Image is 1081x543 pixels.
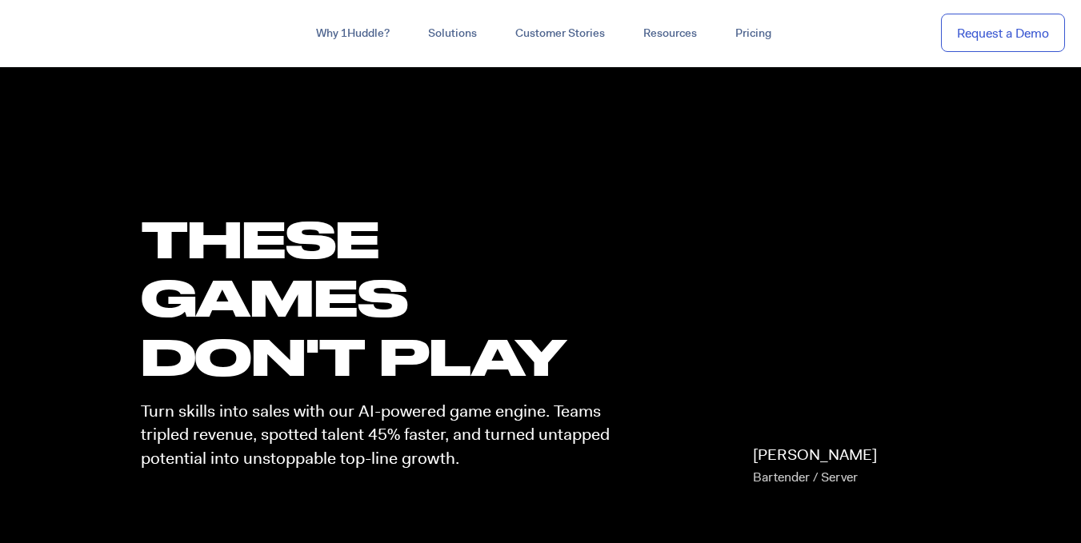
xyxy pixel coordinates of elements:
[16,18,130,48] img: ...
[941,14,1065,53] a: Request a Demo
[753,444,877,489] p: [PERSON_NAME]
[409,19,496,48] a: Solutions
[496,19,624,48] a: Customer Stories
[141,210,624,385] h1: these GAMES DON'T PLAY
[753,469,858,485] span: Bartender / Server
[297,19,409,48] a: Why 1Huddle?
[716,19,791,48] a: Pricing
[141,400,624,470] p: Turn skills into sales with our AI-powered game engine. Teams tripled revenue, spotted talent 45%...
[624,19,716,48] a: Resources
